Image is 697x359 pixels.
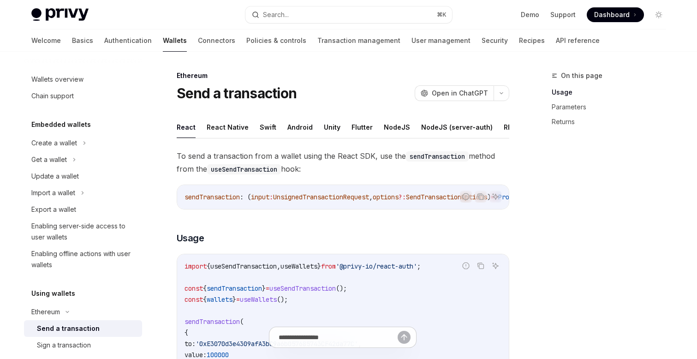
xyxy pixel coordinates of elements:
[177,71,509,80] div: Ethereum
[24,218,142,245] a: Enabling server-side access to user wallets
[246,30,306,52] a: Policies & controls
[460,191,472,203] button: Report incorrect code
[482,30,508,52] a: Security
[411,30,471,52] a: User management
[31,187,75,198] div: Import a wallet
[594,10,630,19] span: Dashboard
[552,85,673,100] a: Usage
[415,85,494,101] button: Open in ChatGPT
[432,89,488,98] span: Open in ChatGPT
[273,193,369,201] span: UnsignedTransactionRequest
[324,116,340,138] button: Unity
[245,6,452,23] button: Search...⌘K
[31,90,74,102] div: Chain support
[240,193,251,201] span: : (
[519,30,545,52] a: Recipes
[475,191,487,203] button: Copy the contents from the code block
[240,295,277,304] span: useWallets
[475,260,487,272] button: Copy the contents from the code block
[251,193,269,201] span: input
[31,288,75,299] h5: Using wallets
[651,7,666,22] button: Toggle dark mode
[277,262,280,270] span: ,
[210,262,277,270] span: useSendTransaction
[262,284,266,293] span: }
[207,295,232,304] span: wallets
[321,262,336,270] span: from
[236,295,240,304] span: =
[31,248,137,270] div: Enabling offline actions with user wallets
[406,151,469,162] code: sendTransaction
[185,295,203,304] span: const
[177,85,297,102] h1: Send a transaction
[287,116,313,138] button: Android
[207,164,281,174] code: useSendTransaction
[317,30,400,52] a: Transaction management
[31,154,67,165] div: Get a wallet
[437,11,447,18] span: ⌘ K
[177,232,204,245] span: Usage
[24,71,142,88] a: Wallets overview
[263,9,289,20] div: Search...
[487,193,491,201] span: )
[504,116,533,138] button: REST API
[417,262,421,270] span: ;
[207,116,249,138] button: React Native
[489,260,501,272] button: Ask AI
[421,116,493,138] button: NodeJS (server-auth)
[31,30,61,52] a: Welcome
[336,262,417,270] span: '@privy-io/react-auth'
[31,171,79,182] div: Update a wallet
[521,10,539,19] a: Demo
[185,317,240,326] span: sendTransaction
[550,10,576,19] a: Support
[369,193,373,201] span: ,
[398,331,411,344] button: Send message
[587,7,644,22] a: Dashboard
[24,88,142,104] a: Chain support
[460,260,472,272] button: Report incorrect code
[373,193,399,201] span: options
[266,284,269,293] span: =
[24,201,142,218] a: Export a wallet
[163,30,187,52] a: Wallets
[317,262,321,270] span: }
[207,284,262,293] span: sendTransaction
[384,116,410,138] button: NodeJS
[185,262,207,270] span: import
[31,119,91,130] h5: Embedded wallets
[203,284,207,293] span: {
[72,30,93,52] a: Basics
[198,30,235,52] a: Connectors
[561,70,602,81] span: On this page
[37,323,100,334] div: Send a transaction
[104,30,152,52] a: Authentication
[185,193,240,201] span: sendTransaction
[232,295,236,304] span: }
[269,284,336,293] span: useSendTransaction
[31,204,76,215] div: Export a wallet
[207,262,210,270] span: {
[351,116,373,138] button: Flutter
[177,116,196,138] button: React
[399,193,406,201] span: ?:
[406,193,487,201] span: SendTransactionOptions
[24,337,142,353] a: Sign a transaction
[31,306,60,317] div: Ethereum
[556,30,600,52] a: API reference
[31,74,83,85] div: Wallets overview
[277,295,288,304] span: ();
[24,168,142,185] a: Update a wallet
[177,150,509,175] span: To send a transaction from a wallet using the React SDK, use the method from the hook:
[269,193,273,201] span: :
[280,262,317,270] span: useWallets
[31,8,89,21] img: light logo
[24,320,142,337] a: Send a transaction
[185,284,203,293] span: const
[489,191,501,203] button: Ask AI
[240,317,244,326] span: (
[31,138,77,149] div: Create a wallet
[336,284,347,293] span: ();
[24,245,142,273] a: Enabling offline actions with user wallets
[37,340,91,351] div: Sign a transaction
